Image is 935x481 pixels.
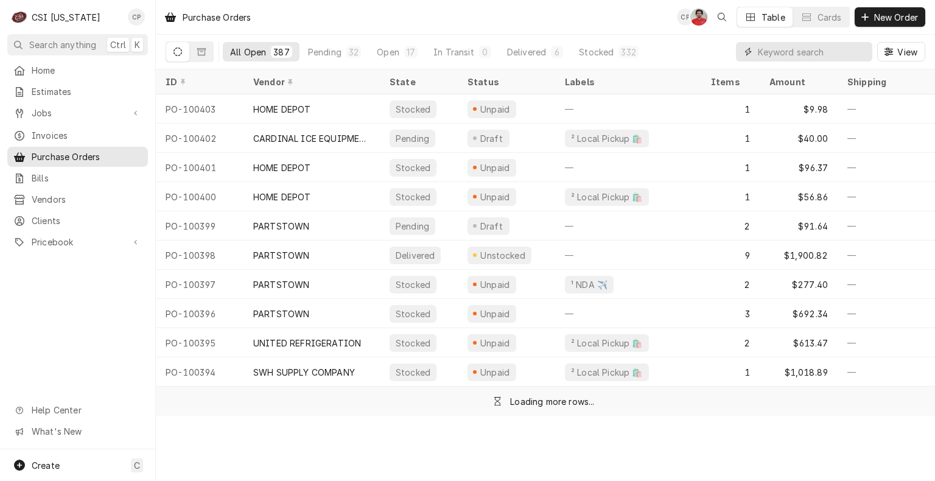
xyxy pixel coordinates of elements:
div: ID [166,75,231,88]
div: HOME DEPOT [253,103,311,116]
div: Stocked [394,366,432,379]
div: — [555,299,701,328]
div: PO-100400 [156,182,243,211]
div: 32 [349,46,359,58]
div: Stocked [394,161,432,174]
button: View [877,42,925,61]
div: ² Local Pickup 🛍️ [570,132,644,145]
span: C [134,459,140,472]
div: Table [762,11,785,24]
div: All Open [230,46,266,58]
div: 332 [621,46,636,58]
div: 387 [273,46,289,58]
div: HOME DEPOT [253,161,311,174]
div: Labels [565,75,692,88]
div: 2 [701,211,760,240]
div: CP [677,9,694,26]
div: $277.40 [760,270,838,299]
div: In Transit [433,46,474,58]
div: PO-100403 [156,94,243,124]
div: PO-100402 [156,124,243,153]
span: Estimates [32,85,142,98]
div: Delivered [507,46,546,58]
div: C [11,9,28,26]
div: 2 [701,328,760,357]
div: Nicholas Faubert's Avatar [690,9,707,26]
div: $1,900.82 [760,240,838,270]
div: Unpaid [478,337,511,349]
div: HOME DEPOT [253,191,311,203]
div: Draft [478,220,505,233]
span: New Order [872,11,920,24]
div: NF [690,9,707,26]
a: Home [7,60,148,80]
div: CARDINAL ICE EQUIPMENT, INC [253,132,370,145]
div: Unstocked [479,249,527,262]
span: Purchase Orders [32,150,142,163]
div: Unpaid [478,103,511,116]
div: ¹ NDA ✈️ [570,278,609,291]
div: $692.34 [760,299,838,328]
span: What's New [32,425,141,438]
div: CP [128,9,145,26]
div: 0 [482,46,489,58]
span: View [895,46,920,58]
button: Search anythingCtrlK [7,34,148,55]
div: Unpaid [478,191,511,203]
div: Unpaid [478,278,511,291]
div: Stocked [394,278,432,291]
div: $96.37 [760,153,838,182]
a: Go to Jobs [7,103,148,123]
a: Purchase Orders [7,147,148,167]
a: Go to Pricebook [7,232,148,252]
span: K [135,38,140,51]
span: Search anything [29,38,96,51]
div: PARTSTOWN [253,220,309,233]
div: Stocked [394,191,432,203]
div: Craig Pierce's Avatar [677,9,694,26]
span: Invoices [32,129,142,142]
div: 3 [701,299,760,328]
a: Estimates [7,82,148,102]
a: Go to Help Center [7,400,148,420]
input: Keyword search [758,42,866,61]
div: Items [711,75,748,88]
div: 2 [701,270,760,299]
div: — [555,94,701,124]
div: Delivered [394,249,436,262]
span: Clients [32,214,142,227]
div: Pending [394,132,430,145]
a: Vendors [7,189,148,209]
div: $40.00 [760,124,838,153]
div: — [555,153,701,182]
div: — [555,211,701,240]
div: PO-100401 [156,153,243,182]
span: Bills [32,172,142,184]
div: PARTSTOWN [253,307,309,320]
div: CSI [US_STATE] [32,11,100,24]
div: Cards [818,11,842,24]
span: Create [32,460,60,471]
a: Clients [7,211,148,231]
div: Craig Pierce's Avatar [128,9,145,26]
div: Open [377,46,399,58]
div: Loading more rows... [510,395,594,408]
a: Bills [7,168,148,188]
div: $613.47 [760,328,838,357]
div: ² Local Pickup 🛍️ [570,366,644,379]
span: Jobs [32,107,124,119]
div: Stocked [394,103,432,116]
div: $91.64 [760,211,838,240]
div: Amount [769,75,825,88]
span: Pricebook [32,236,124,248]
div: Stocked [394,307,432,320]
div: PARTSTOWN [253,278,309,291]
a: Invoices [7,125,148,146]
div: 1 [701,182,760,211]
div: UNITED REFRIGERATION [253,337,361,349]
div: Unpaid [478,366,511,379]
div: State [390,75,448,88]
div: — [555,240,701,270]
div: PO-100394 [156,357,243,387]
div: Stocked [394,337,432,349]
